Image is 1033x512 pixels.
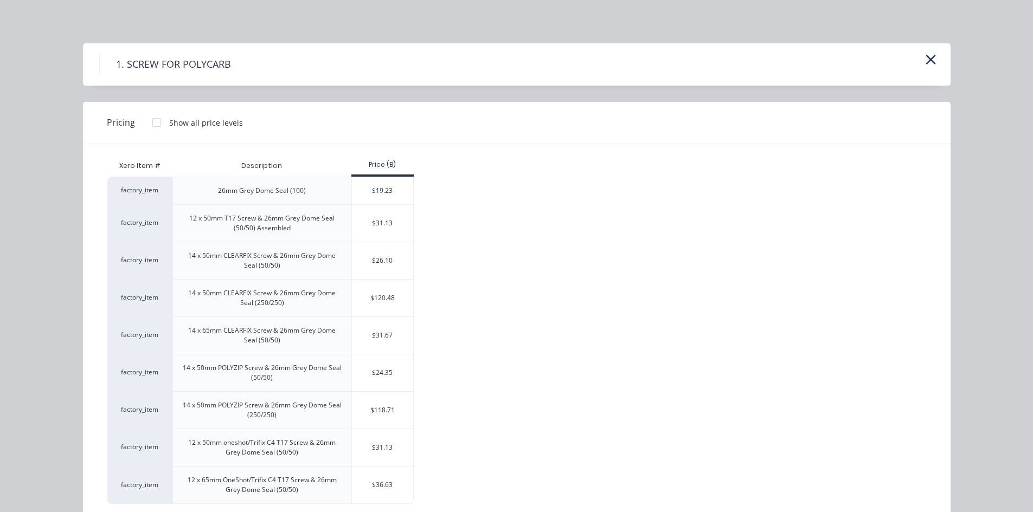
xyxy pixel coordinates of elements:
[107,316,172,354] div: factory_item
[99,54,247,75] h4: 1. SCREW FOR POLYCARB
[182,251,343,270] div: 14 x 50mm CLEARFIX Screw & 26mm Grey Dome Seal (50/50)
[169,117,243,128] div: Show all price levels
[233,152,291,179] div: Description
[182,475,343,495] div: 12 x 65mm OneShot/Trifix C4 T17 Screw & 26mm Grey Dome Seal (50/50)
[182,213,343,233] div: 12 x 50mm T17 Screw & 26mm Grey Dome Seal (50/50) Assembled
[182,438,343,457] div: 12 x 50mm oneshot/Trifix C4 T17 Screw & 26mm Grey Dome Seal (50/50)
[352,242,413,279] div: $26.10
[352,177,413,204] div: $19.23
[182,400,343,420] div: 14 x 50mm POLYZIP Screw & 26mm Grey Dome Seal (250/250)
[107,391,172,429] div: factory_item
[352,392,413,429] div: $118.71
[218,186,306,196] div: 26mm Grey Dome Seal (100)
[107,155,172,177] div: Xero Item #
[107,354,172,391] div: factory_item
[107,429,172,466] div: factory_item
[182,288,343,308] div: 14 x 50mm CLEARFIX Screw & 26mm Grey Dome Seal (250/250)
[352,205,413,242] div: $31.13
[107,466,172,504] div: factory_item
[352,354,413,391] div: $24.35
[107,279,172,316] div: factory_item
[107,242,172,279] div: factory_item
[352,280,413,316] div: $120.48
[351,160,414,170] div: Price (B)
[182,326,343,345] div: 14 x 65mm CLEARFIX Screw & 26mm Grey Dome Seal (50/50)
[352,317,413,354] div: $31.67
[352,429,413,466] div: $31.13
[107,177,172,204] div: factory_item
[352,466,413,503] div: $36.63
[182,363,343,383] div: 14 x 50mm POLYZIP Screw & 26mm Grey Dome Seal (50/50)
[107,204,172,242] div: factory_item
[107,116,135,129] span: Pricing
